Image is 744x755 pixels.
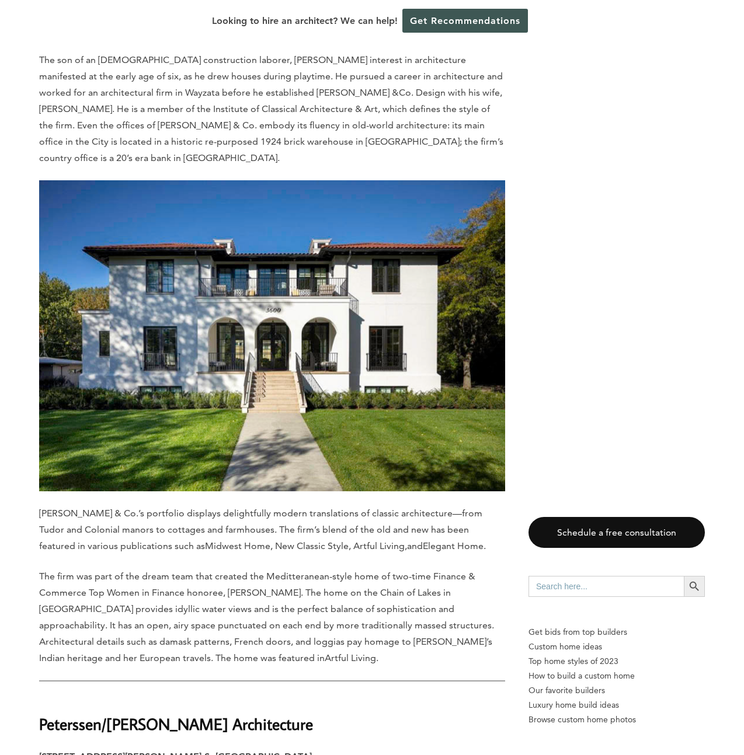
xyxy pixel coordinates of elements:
input: Search here... [529,576,684,597]
span: and [407,540,423,551]
a: Get Recommendations [402,9,528,33]
a: How to build a custom home [529,669,705,683]
svg: Search [688,580,701,593]
a: Top home styles of 2023 [529,654,705,669]
p: Get bids from top builders [529,625,705,639]
span: The firm was part of the dream team that created the Meditteranean-style home of two-time Finance... [39,571,494,663]
iframe: Drift Widget Chat Controller [520,671,730,741]
span: [PERSON_NAME] & Co.’s portfolio displays delightfully modern translations of classic architecture... [39,508,482,551]
span: The son of an [DEMOGRAPHIC_DATA] construction laborer, [PERSON_NAME] interest in architecture man... [39,54,503,163]
a: Custom home ideas [529,639,705,654]
span: Elegant Home. [423,540,486,551]
a: Schedule a free consultation [529,517,705,548]
span: Artful Living. [325,652,378,663]
span: Midwest Home, New Classic Style, Artful Living, [205,540,407,551]
strong: Peterssen/[PERSON_NAME] Architecture [39,714,313,734]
